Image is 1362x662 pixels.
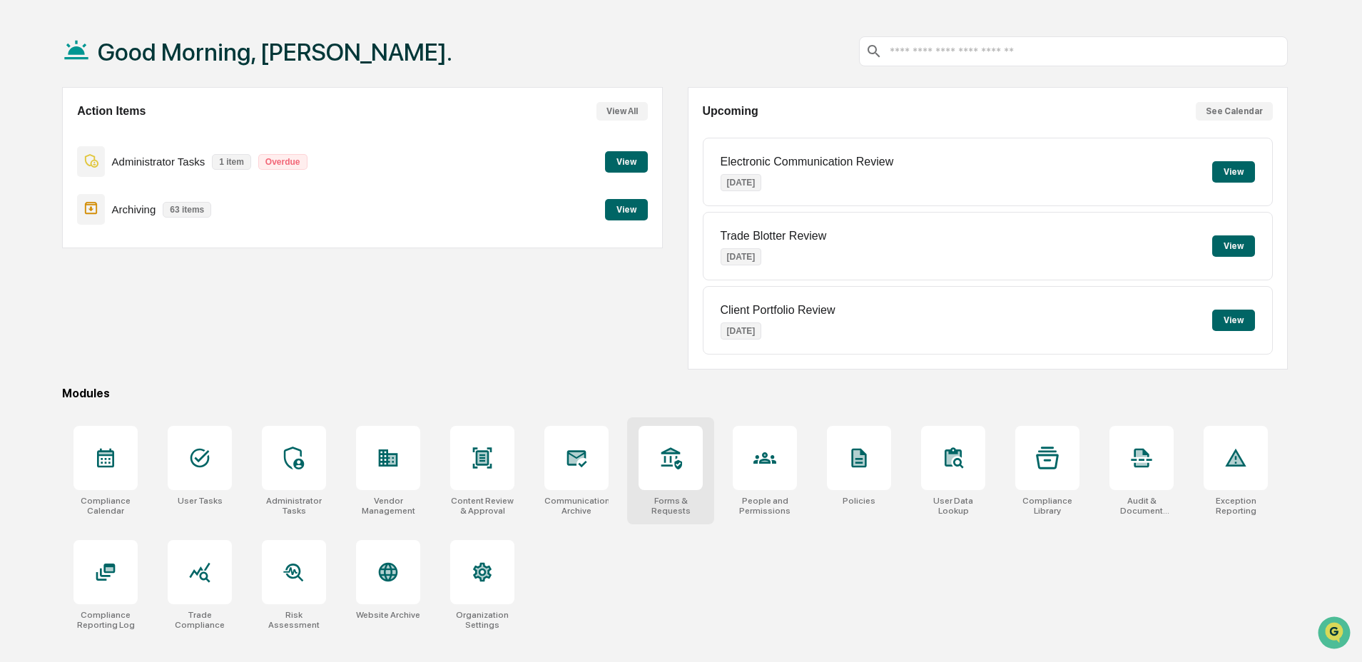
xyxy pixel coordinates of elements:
div: Audit & Document Logs [1109,496,1174,516]
div: User Data Lookup [921,496,985,516]
span: Attestations [118,180,177,194]
button: View All [596,102,648,121]
a: View [605,154,648,168]
div: User Tasks [178,496,223,506]
p: 63 items [163,202,211,218]
a: View [605,202,648,215]
p: [DATE] [721,248,762,265]
a: Powered byPylon [101,241,173,253]
button: View [605,199,648,220]
a: 🖐️Preclearance [9,174,98,200]
p: How can we help? [14,30,260,53]
div: We're available if you need us! [49,123,181,135]
h1: Good Morning, [PERSON_NAME]. [98,38,452,66]
button: View [605,151,648,173]
div: Administrator Tasks [262,496,326,516]
div: 🔎 [14,208,26,220]
div: 🗄️ [103,181,115,193]
p: Administrator Tasks [112,156,205,168]
div: Website Archive [356,610,420,620]
div: Exception Reporting [1204,496,1268,516]
p: Trade Blotter Review [721,230,827,243]
div: Start new chat [49,109,234,123]
div: Policies [843,496,875,506]
button: View [1212,310,1255,331]
div: Organization Settings [450,610,514,630]
p: [DATE] [721,322,762,340]
img: 1746055101610-c473b297-6a78-478c-a979-82029cc54cd1 [14,109,40,135]
span: Preclearance [29,180,92,194]
div: Risk Assessment [262,610,326,630]
p: [DATE] [721,174,762,191]
button: View [1212,235,1255,257]
div: Content Review & Approval [450,496,514,516]
a: 🗄️Attestations [98,174,183,200]
a: 🔎Data Lookup [9,201,96,227]
div: Forms & Requests [639,496,703,516]
div: Communications Archive [544,496,609,516]
h2: Action Items [77,105,146,118]
span: Data Lookup [29,207,90,221]
button: View [1212,161,1255,183]
iframe: Open customer support [1316,615,1355,653]
div: Trade Compliance [168,610,232,630]
div: People and Permissions [733,496,797,516]
span: Pylon [142,242,173,253]
div: Compliance Reporting Log [73,610,138,630]
div: Vendor Management [356,496,420,516]
div: Compliance Library [1015,496,1079,516]
p: Archiving [112,203,156,215]
p: Electronic Communication Review [721,156,894,168]
h2: Upcoming [703,105,758,118]
p: 1 item [212,154,251,170]
div: Modules [62,387,1288,400]
button: See Calendar [1196,102,1273,121]
div: 🖐️ [14,181,26,193]
p: Client Portfolio Review [721,304,835,317]
p: Overdue [258,154,308,170]
button: Start new chat [243,113,260,131]
div: Compliance Calendar [73,496,138,516]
